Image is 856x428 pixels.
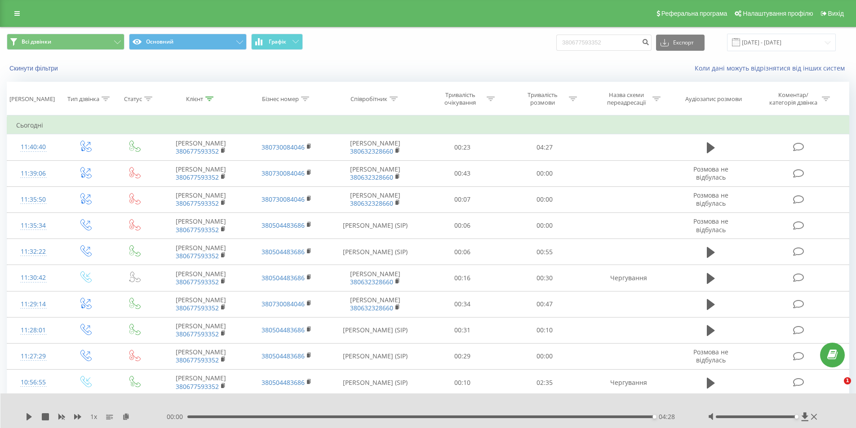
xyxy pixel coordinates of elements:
[158,370,244,396] td: [PERSON_NAME]
[693,217,728,234] span: Розмова не відбулась
[421,134,504,160] td: 00:23
[350,304,393,312] a: 380632328660
[504,343,586,369] td: 00:00
[693,348,728,364] span: Розмова не відбулась
[844,377,851,384] span: 1
[158,317,244,343] td: [PERSON_NAME]
[7,34,124,50] button: Всі дзвінки
[22,38,51,45] span: Всі дзвінки
[176,356,219,364] a: 380677593352
[659,412,675,421] span: 04:28
[350,147,393,155] a: 380632328660
[602,91,650,106] div: Назва схеми переадресації
[504,186,586,212] td: 00:00
[9,95,55,103] div: [PERSON_NAME]
[90,412,97,421] span: 1 x
[556,35,652,51] input: Пошук за номером
[329,317,421,343] td: [PERSON_NAME] (SIP)
[176,147,219,155] a: 380677593352
[504,370,586,396] td: 02:35
[251,34,303,50] button: Графік
[504,160,586,186] td: 00:00
[176,199,219,207] a: 380677593352
[329,134,421,160] td: [PERSON_NAME]
[504,317,586,343] td: 00:10
[158,343,244,369] td: [PERSON_NAME]
[16,322,51,339] div: 11:28:01
[124,95,142,103] div: Статус
[7,64,62,72] button: Скинути фільтри
[262,247,305,256] a: 380504483686
[693,191,728,207] span: Розмова не відбулась
[16,269,51,287] div: 11:30:42
[262,143,305,151] a: 380730084046
[158,186,244,212] td: [PERSON_NAME]
[350,199,393,207] a: 380632328660
[262,352,305,360] a: 380504483686
[825,377,847,399] iframe: Intercom live chat
[519,91,567,106] div: Тривалість розмови
[436,91,484,106] div: Тривалість очікування
[158,212,244,238] td: [PERSON_NAME]
[262,169,305,177] a: 380730084046
[7,116,849,134] td: Сьогодні
[421,317,504,343] td: 00:31
[158,239,244,265] td: [PERSON_NAME]
[504,212,586,238] td: 00:00
[158,160,244,186] td: [PERSON_NAME]
[350,278,393,286] a: 380632328660
[262,300,305,308] a: 380730084046
[176,252,219,260] a: 380677593352
[158,265,244,291] td: [PERSON_NAME]
[767,91,820,106] div: Коментар/категорія дзвінка
[262,326,305,334] a: 380504483686
[176,330,219,338] a: 380677593352
[16,138,51,156] div: 11:40:40
[421,370,504,396] td: 00:10
[693,165,728,181] span: Розмова не відбулась
[329,160,421,186] td: [PERSON_NAME]
[656,35,705,51] button: Експорт
[504,291,586,317] td: 00:47
[421,343,504,369] td: 00:29
[743,10,813,17] span: Налаштування профілю
[685,95,742,103] div: Аудіозапис розмови
[176,304,219,312] a: 380677593352
[421,291,504,317] td: 00:34
[158,291,244,317] td: [PERSON_NAME]
[421,265,504,291] td: 00:16
[262,195,305,203] a: 380730084046
[176,278,219,286] a: 380677593352
[350,95,387,103] div: Співробітник
[421,186,504,212] td: 00:07
[16,217,51,234] div: 11:35:34
[421,239,504,265] td: 00:06
[262,221,305,229] a: 380504483686
[167,412,187,421] span: 00:00
[329,291,421,317] td: [PERSON_NAME]
[504,265,586,291] td: 00:30
[652,415,656,419] div: Accessibility label
[329,265,421,291] td: [PERSON_NAME]
[504,134,586,160] td: 04:27
[585,265,671,291] td: Чергування
[158,134,244,160] td: [PERSON_NAME]
[16,296,51,313] div: 11:29:14
[176,173,219,181] a: 380677593352
[262,378,305,387] a: 380504483686
[16,191,51,208] div: 11:35:50
[350,173,393,181] a: 380632328660
[329,212,421,238] td: [PERSON_NAME] (SIP)
[262,95,299,103] div: Бізнес номер
[176,225,219,234] a: 380677593352
[421,212,504,238] td: 00:06
[176,382,219,391] a: 380677593352
[329,343,421,369] td: [PERSON_NAME] (SIP)
[269,39,286,45] span: Графік
[695,64,849,72] a: Коли дані можуть відрізнятися вiд інших систем
[186,95,203,103] div: Клієнт
[504,239,586,265] td: 00:55
[16,348,51,365] div: 11:27:29
[16,165,51,182] div: 11:39:06
[16,243,51,260] div: 11:32:22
